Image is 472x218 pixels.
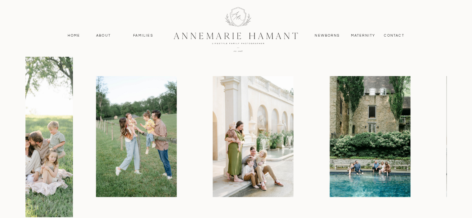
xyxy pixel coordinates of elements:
[351,33,375,38] a: MAternity
[65,33,83,38] a: Home
[312,33,342,38] a: Newborns
[95,33,113,38] a: About
[79,14,150,36] p: Highlights
[381,33,408,38] a: contact
[129,33,157,38] a: Families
